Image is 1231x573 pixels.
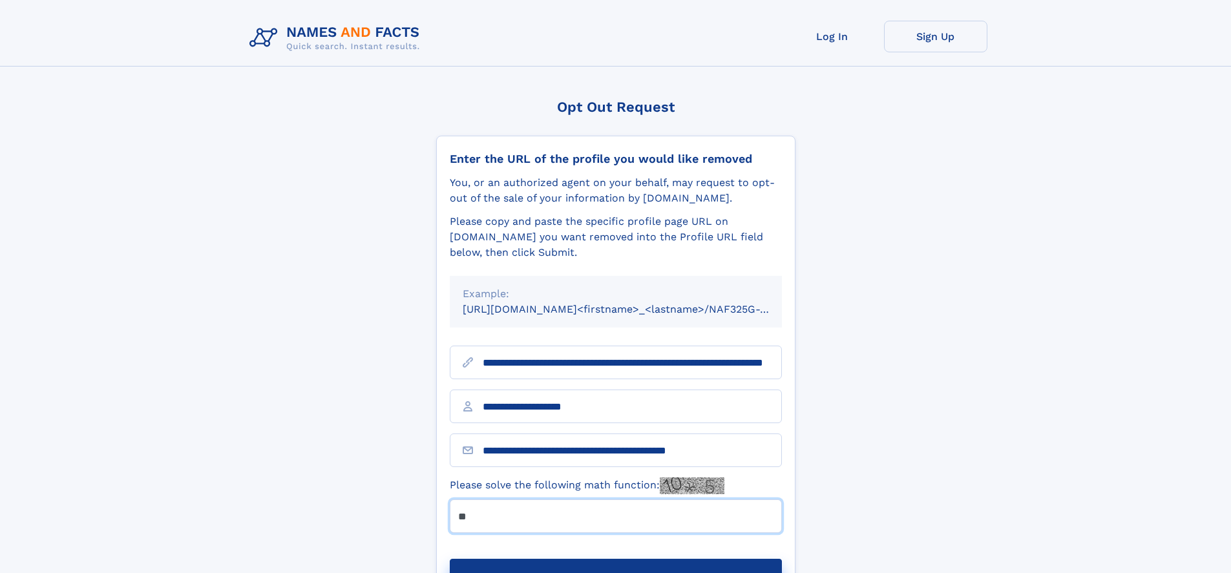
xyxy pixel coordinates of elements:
a: Log In [781,21,884,52]
label: Please solve the following math function: [450,477,724,494]
div: Example: [463,286,769,302]
small: [URL][DOMAIN_NAME]<firstname>_<lastname>/NAF325G-xxxxxxxx [463,303,806,315]
img: Logo Names and Facts [244,21,430,56]
div: Enter the URL of the profile you would like removed [450,152,782,166]
a: Sign Up [884,21,987,52]
div: Opt Out Request [436,99,795,115]
div: You, or an authorized agent on your behalf, may request to opt-out of the sale of your informatio... [450,175,782,206]
div: Please copy and paste the specific profile page URL on [DOMAIN_NAME] you want removed into the Pr... [450,214,782,260]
